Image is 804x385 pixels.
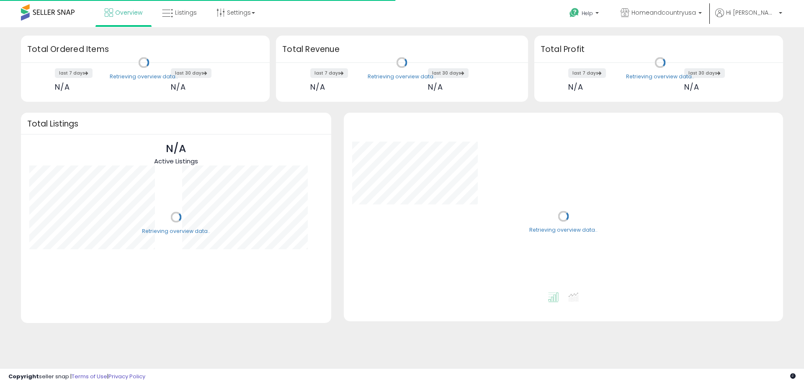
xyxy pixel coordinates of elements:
div: Retrieving overview data.. [110,73,178,80]
a: Privacy Policy [108,372,145,380]
a: Help [563,1,607,27]
span: Help [582,10,593,17]
div: Retrieving overview data.. [368,73,436,80]
span: Hi [PERSON_NAME] [726,8,776,17]
div: Retrieving overview data.. [626,73,694,80]
div: seller snap | | [8,373,145,381]
a: Hi [PERSON_NAME] [715,8,782,27]
span: Overview [115,8,142,17]
div: Retrieving overview data.. [142,227,210,235]
strong: Copyright [8,372,39,380]
a: Terms of Use [72,372,107,380]
span: Listings [175,8,197,17]
i: Get Help [569,8,580,18]
span: Homeandcountryusa [631,8,696,17]
div: Retrieving overview data.. [529,227,598,234]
